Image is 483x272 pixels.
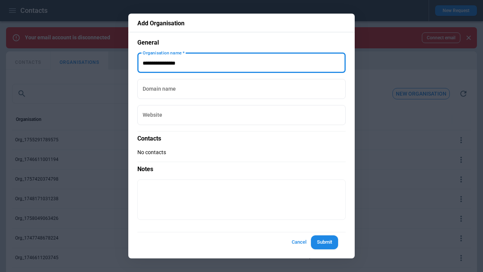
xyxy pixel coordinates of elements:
button: Cancel [287,235,311,249]
p: Notes [137,162,346,173]
p: No contacts [137,149,346,156]
label: Organisation name [143,49,185,56]
button: Submit [311,235,338,249]
p: Contacts [137,131,346,143]
p: Add Organisation [137,20,346,27]
p: General [137,39,346,47]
